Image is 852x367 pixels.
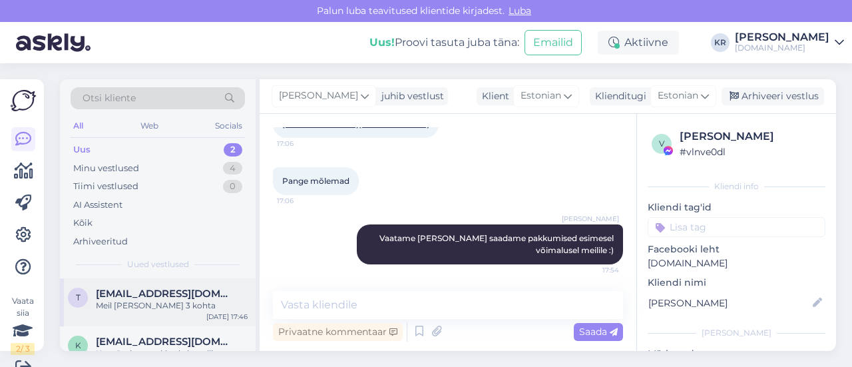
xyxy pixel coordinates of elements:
p: Facebooki leht [648,242,825,256]
div: KR [711,33,730,52]
p: [DOMAIN_NAME] [648,256,825,270]
span: Otsi kliente [83,91,136,105]
div: Minu vestlused [73,162,139,175]
div: 2 [224,143,242,157]
div: Uus [73,143,91,157]
span: Vaatame [PERSON_NAME] saadame pakkumised esimesel võimalusel meilile :) [379,233,616,255]
div: juhib vestlust [376,89,444,103]
div: Kõik [73,216,93,230]
input: Lisa tag [648,217,825,237]
div: Arhiveeri vestlus [722,87,824,105]
div: 2 / 3 [11,343,35,355]
span: kadikroonlaur@gmail.com [96,336,234,348]
div: Vaata siia [11,295,35,355]
div: Tiimi vestlused [73,180,138,193]
div: Privaatne kommentaar [273,323,403,341]
div: Meil [PERSON_NAME] 3 kohta [96,300,248,312]
div: AI Assistent [73,198,122,212]
div: Klienditugi [590,89,646,103]
div: Proovi tasuta juba täna: [369,35,519,51]
div: 0 [223,180,242,193]
p: Märkmed [648,347,825,361]
span: Saada [579,326,618,338]
div: [PERSON_NAME] [735,32,829,43]
span: Luba [505,5,535,17]
div: Arhiveeritud [73,235,128,248]
div: Klient [477,89,509,103]
span: tiinapukman@gmail.com [96,288,234,300]
span: 17:54 [569,265,619,275]
span: k [75,340,81,350]
span: Uued vestlused [127,258,189,270]
span: Estonian [521,89,561,103]
div: All [71,117,86,135]
input: Lisa nimi [648,296,810,310]
div: [DATE] 17:46 [206,312,248,322]
a: [PERSON_NAME][DOMAIN_NAME] [735,32,844,53]
div: # vlnve0dl [680,145,821,159]
div: Kliendi info [648,181,825,192]
div: [PERSON_NAME] [648,327,825,339]
p: Kliendi tag'id [648,200,825,214]
span: [PERSON_NAME] [562,214,619,224]
span: 17:06 [277,139,327,149]
div: Aktiivne [598,31,679,55]
div: Web [138,117,161,135]
b: Uus! [369,36,395,49]
span: [PERSON_NAME] [279,89,358,103]
div: [PERSON_NAME] [680,129,821,145]
p: Kliendi nimi [648,276,825,290]
span: Estonian [658,89,698,103]
button: Emailid [525,30,582,55]
span: 17:06 [277,196,327,206]
span: t [76,292,81,302]
div: 4 [223,162,242,175]
div: [DOMAIN_NAME] [735,43,829,53]
span: Pange mõlemad [282,176,349,186]
div: Socials [212,117,245,135]
img: Askly Logo [11,90,36,111]
span: v [659,139,664,149]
